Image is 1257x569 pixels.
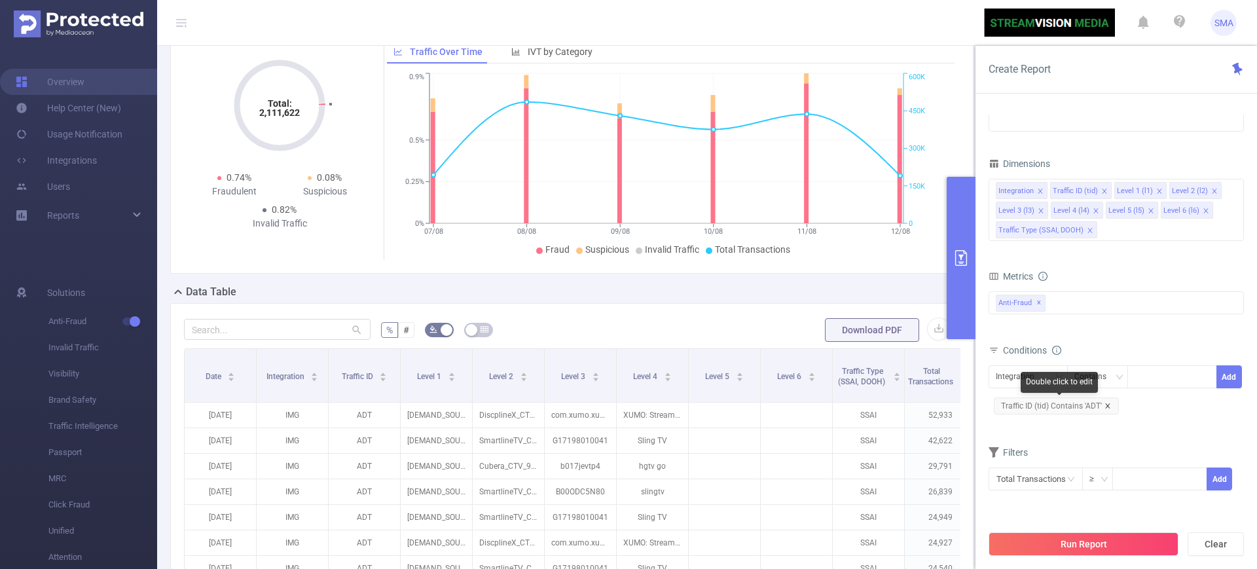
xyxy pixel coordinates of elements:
span: Invalid Traffic [48,335,157,361]
div: Sort [448,371,456,378]
span: Level 4 [633,372,659,381]
p: [DEMAND_SOURCE] [401,479,472,504]
span: Anti-Fraud [48,308,157,335]
span: 0.82% [272,204,297,215]
p: 52,933 [905,403,976,428]
p: IMG [257,428,328,453]
span: ✕ [1036,295,1042,311]
button: Run Report [989,532,1178,556]
div: Integration [996,366,1044,388]
a: Overview [16,69,84,95]
p: ADT [329,530,400,555]
div: Level 1 (l1) [1117,183,1153,200]
button: Download PDF [825,318,919,342]
p: 24,927 [905,530,976,555]
p: IMG [257,530,328,555]
p: [DEMAND_SOURCE] [401,454,472,479]
i: icon: caret-up [448,371,455,375]
p: B00ODC5N80 [545,479,616,504]
i: icon: caret-up [228,371,235,375]
tspan: 300K [909,145,925,153]
i: icon: close [1038,208,1044,215]
a: Help Center (New) [16,95,121,121]
span: Level 5 [705,372,731,381]
span: Traffic ID (tid) Contains 'ADT' [994,397,1119,414]
tspan: 450K [909,107,925,115]
span: Invalid Traffic [645,244,699,255]
p: XUMO: Stream TV Shows & Movies [617,530,688,555]
p: 29,791 [905,454,976,479]
div: Sort [592,371,600,378]
i: icon: close [1093,208,1099,215]
span: 0.74% [227,172,251,183]
p: 42,622 [905,428,976,453]
p: Sling TV [617,505,688,530]
p: hgtv go [617,454,688,479]
span: Dimensions [989,158,1050,169]
div: Level 6 (l6) [1163,202,1199,219]
span: Anti-Fraud [996,295,1046,312]
p: [DEMAND_SOURCE] [401,403,472,428]
span: Traffic Type (SSAI, DOOH) [838,367,887,386]
div: Contains [1074,366,1116,388]
span: Traffic ID [342,372,375,381]
tspan: 11/08 [797,227,816,236]
i: icon: caret-down [664,376,671,380]
i: icon: close [1148,208,1154,215]
i: icon: caret-down [736,376,743,380]
button: Clear [1188,532,1244,556]
div: Sort [664,371,672,378]
i: icon: caret-down [808,376,815,380]
p: IMG [257,479,328,504]
tspan: 600K [909,73,925,82]
i: icon: caret-up [664,371,671,375]
div: Sort [520,371,528,378]
span: Integration [266,372,306,381]
i: icon: caret-up [520,371,527,375]
p: Sling TV [617,428,688,453]
i: Filter menu [958,349,976,402]
i: icon: close [1203,208,1209,215]
button: Add [1216,365,1242,388]
i: icon: close [1156,188,1163,196]
i: icon: close [1101,188,1108,196]
p: ADT [329,403,400,428]
p: IMG [257,454,328,479]
p: DiscplineX_CTV_$5.5_VAST_HMN [473,530,544,555]
i: icon: info-circle [1038,272,1047,281]
input: Search... [184,319,371,340]
h2: Data Table [186,284,236,300]
span: Click Fraud [48,492,157,518]
span: Reports [47,210,79,221]
i: icon: close [1037,188,1044,196]
p: [DEMAND_SOURCE] [401,428,472,453]
p: XUMO: Stream TV Shows & Movies [617,403,688,428]
li: Level 2 (l2) [1169,182,1222,199]
span: Total Transactions [908,367,955,386]
tspan: 150K [909,182,925,191]
tspan: 10/08 [704,227,723,236]
tspan: 08/08 [517,227,536,236]
li: Integration [996,182,1047,199]
p: 26,839 [905,479,976,504]
tspan: 0.9% [409,73,424,82]
div: Sort [310,371,318,378]
span: Solutions [47,280,85,306]
li: Traffic ID (tid) [1050,182,1112,199]
p: com.xumo.xumo [545,530,616,555]
div: Traffic Type (SSAI, DOOH) [998,222,1084,239]
p: [DATE] [185,530,256,555]
i: icon: table [481,325,488,333]
div: Invalid Traffic [234,217,325,230]
p: [DEMAND_SOURCE] [401,505,472,530]
i: icon: close [1211,188,1218,196]
div: Double click to edit [1021,372,1098,393]
p: ADT [329,505,400,530]
li: Level 1 (l1) [1114,182,1167,199]
div: Level 4 (l4) [1053,202,1089,219]
p: [DEMAND_SOURCE] [401,530,472,555]
span: Total Transactions [715,244,790,255]
i: icon: caret-up [380,371,387,375]
i: icon: bg-colors [429,325,437,333]
p: SmartlineTV_CTV_$4_VAST_HMN [473,479,544,504]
